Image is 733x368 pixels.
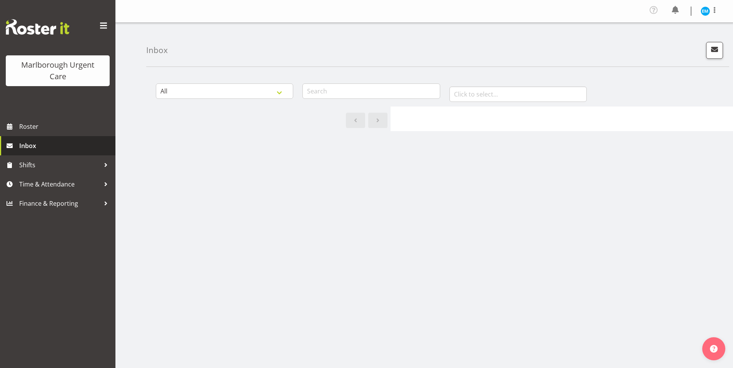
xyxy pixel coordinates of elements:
span: Time & Attendance [19,178,100,190]
span: Inbox [19,140,112,152]
input: Click to select... [449,87,587,102]
span: Shifts [19,159,100,171]
img: help-xxl-2.png [710,345,718,353]
h4: Inbox [146,46,168,55]
div: Marlborough Urgent Care [13,59,102,82]
span: Finance & Reporting [19,198,100,209]
img: Rosterit website logo [6,19,69,35]
span: Roster [19,121,112,132]
a: Next page [368,113,387,128]
a: Previous page [346,113,365,128]
input: Search [302,83,440,99]
img: emily-marfell11879.jpg [701,7,710,16]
